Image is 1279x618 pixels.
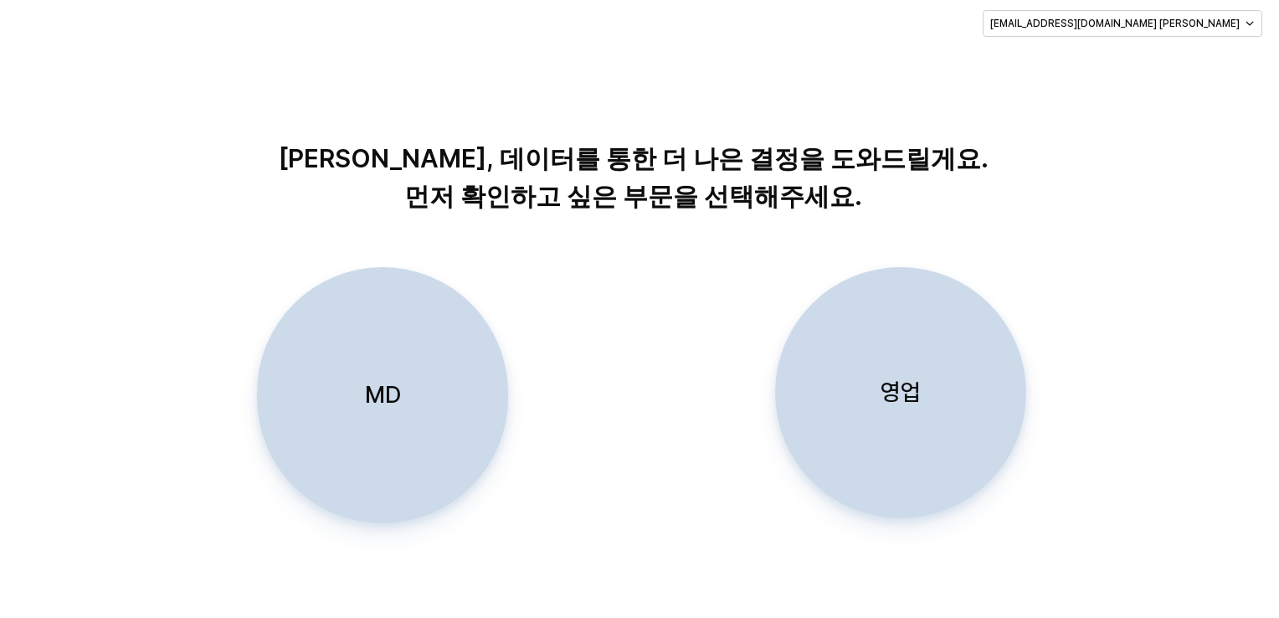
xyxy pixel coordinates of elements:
p: [EMAIL_ADDRESS][DOMAIN_NAME] [PERSON_NAME] [990,17,1240,30]
p: MD [364,379,400,410]
p: [PERSON_NAME], 데이터를 통한 더 나은 결정을 도와드릴게요. 먼저 확인하고 싶은 부문을 선택해주세요. [206,140,1061,215]
button: [EMAIL_ADDRESS][DOMAIN_NAME] [PERSON_NAME] [983,10,1262,37]
p: 영업 [881,377,921,408]
button: MD [256,267,507,523]
button: 영업 [775,267,1026,518]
